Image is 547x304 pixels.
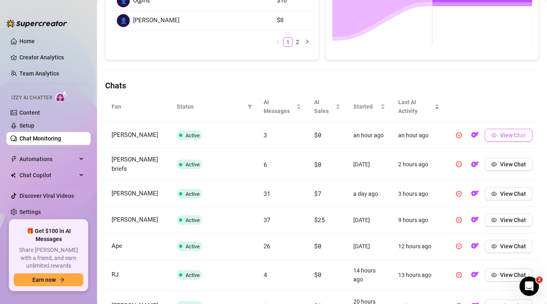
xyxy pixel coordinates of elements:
span: filter [246,101,254,113]
span: eye [491,217,497,223]
li: 1 [283,37,293,47]
li: Previous Page [273,37,283,47]
img: Chat Copilot [11,172,16,178]
a: Home [19,38,35,44]
span: View Chat [500,217,526,223]
span: Active [186,132,200,138]
td: 2 hours ago [392,149,446,181]
button: OF [469,240,482,253]
span: [PERSON_NAME] [112,216,158,223]
th: AI Sales [308,91,347,122]
span: eye [491,191,497,197]
span: Chat Copilot [19,169,77,182]
th: AI Messages [257,91,308,122]
span: pause-circle [456,132,462,138]
span: View Chat [500,191,526,197]
span: $25 [314,216,325,224]
span: 4 [264,270,267,279]
span: Status [177,102,244,111]
button: View Chat [485,240,532,253]
td: 9 hours ago [392,207,446,233]
span: View Chat [500,132,526,138]
span: pause-circle [456,272,462,278]
button: OF [469,158,482,171]
img: OF [471,216,479,224]
span: [PERSON_NAME] [112,190,158,197]
span: Active [186,217,200,223]
td: [DATE] [347,233,392,260]
span: filter [247,104,252,109]
span: left [276,39,281,44]
span: $7 [314,189,321,197]
span: eye [491,243,497,249]
button: View Chat [485,187,532,200]
button: right [302,37,312,47]
span: $0 [314,270,321,279]
span: eye [491,161,497,167]
button: OF [469,214,482,226]
a: Setup [19,122,34,129]
td: an hour ago [392,122,446,149]
a: Team Analytics [19,70,59,77]
span: [PERSON_NAME] [112,131,158,138]
span: pause-circle [456,161,462,167]
a: Content [19,109,40,116]
td: 3 hours ago [392,181,446,207]
span: View Chat [500,243,526,249]
a: 2 [293,38,302,46]
span: Share [PERSON_NAME] with a friend, and earn unlimited rewards [14,246,83,270]
span: pause-circle [456,243,462,249]
td: 13 hours ago [392,260,446,291]
span: [PERSON_NAME] briefs [112,156,158,173]
button: OF [469,268,482,281]
button: Earn nowarrow-right [14,273,83,286]
td: a day ago [347,181,392,207]
span: eye [491,272,497,278]
a: Chat Monitoring [19,135,61,142]
span: Last AI Activity [398,98,433,115]
span: AI Messages [264,98,295,115]
span: 2 [536,277,543,283]
img: OF [471,270,479,279]
img: OF [471,160,479,168]
span: Ape [112,242,122,249]
span: $0 [314,160,321,168]
button: OF [469,187,482,200]
a: 1 [283,38,292,46]
button: View Chat [485,214,532,226]
span: 6 [264,160,267,168]
span: Started [353,102,379,111]
li: Next Page [302,37,312,47]
span: Active [186,243,200,249]
span: Izzy AI Chatter [11,94,52,102]
th: Last AI Activity [392,91,446,122]
span: Active [186,191,200,197]
span: View Chat [500,161,526,168]
th: Started [347,91,392,122]
td: 12 hours ago [392,233,446,260]
button: left [273,37,283,47]
span: Active [186,272,200,278]
span: arrow-right [59,277,65,283]
a: Discover Viral Videos [19,193,74,199]
img: OF [471,189,479,197]
a: OF [469,163,482,170]
td: [DATE] [347,149,392,181]
img: AI Chatter [55,91,68,103]
span: eye [491,132,497,138]
h4: Chats [105,80,539,91]
a: OF [469,245,482,251]
th: Fan [105,91,170,122]
span: $0 [314,242,321,250]
img: OF [471,242,479,250]
span: Automations [19,153,77,166]
span: 3 [264,131,267,139]
span: $0 [314,131,321,139]
iframe: Intercom live chat [520,277,539,296]
span: Earn now [32,277,56,283]
img: logo-BBDzfeDw.svg [6,19,67,27]
span: [PERSON_NAME] [133,16,180,25]
a: OF [469,273,482,280]
span: 31 [264,189,270,197]
a: Settings [19,209,41,215]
